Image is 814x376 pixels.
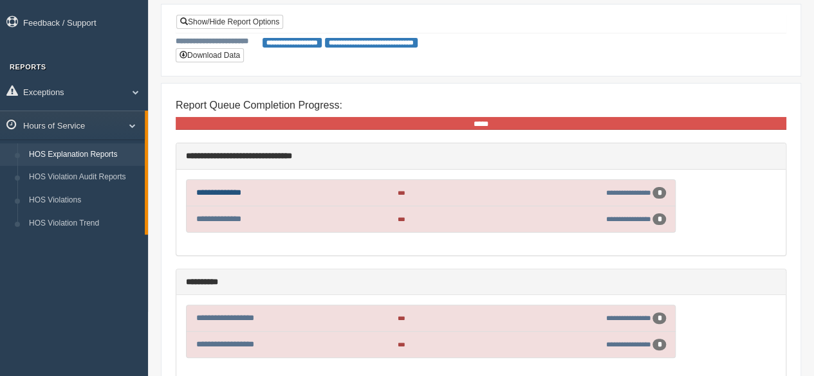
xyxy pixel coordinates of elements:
[23,166,145,189] a: HOS Violation Audit Reports
[23,143,145,166] a: HOS Explanation Reports
[23,212,145,235] a: HOS Violation Trend
[176,100,786,111] h4: Report Queue Completion Progress:
[176,15,283,29] a: Show/Hide Report Options
[176,48,244,62] button: Download Data
[23,189,145,212] a: HOS Violations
